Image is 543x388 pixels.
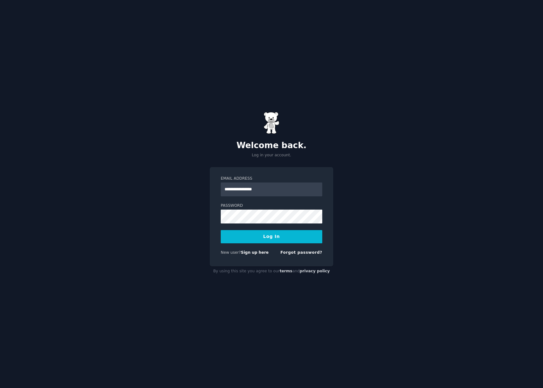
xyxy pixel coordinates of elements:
[264,112,279,134] img: Gummy Bear
[280,250,322,255] a: Forgot password?
[210,266,333,276] div: By using this site you agree to our and
[221,203,322,209] label: Password
[300,269,330,273] a: privacy policy
[241,250,269,255] a: Sign up here
[280,269,292,273] a: terms
[221,230,322,243] button: Log In
[210,153,333,158] p: Log in your account.
[210,141,333,151] h2: Welcome back.
[221,250,241,255] span: New user?
[221,176,322,182] label: Email Address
